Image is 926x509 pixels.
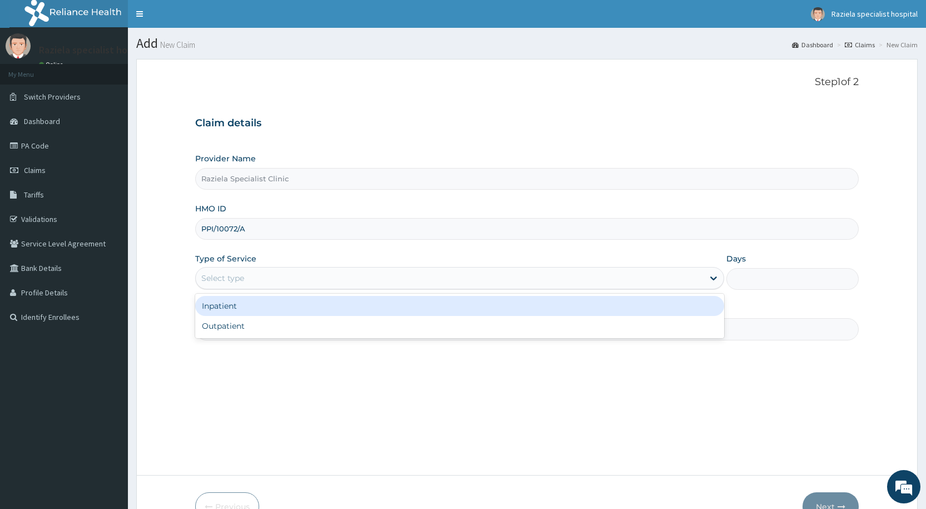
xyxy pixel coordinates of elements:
h1: Add [136,36,918,51]
a: Online [39,61,66,68]
p: Raziela specialist hospital [39,45,152,55]
img: d_794563401_company_1708531726252_794563401 [21,56,45,83]
small: New Claim [158,41,195,49]
label: Type of Service [195,253,256,264]
span: Tariffs [24,190,44,200]
textarea: Type your message and hit 'Enter' [6,304,212,343]
label: Days [726,253,746,264]
img: User Image [6,33,31,58]
span: Raziela specialist hospital [831,9,918,19]
h3: Claim details [195,117,859,130]
div: Chat with us now [58,62,187,77]
div: Select type [201,273,244,284]
span: Dashboard [24,116,60,126]
span: Switch Providers [24,92,81,102]
a: Claims [845,40,875,50]
div: Minimize live chat window [182,6,209,32]
label: Provider Name [195,153,256,164]
div: Inpatient [195,296,724,316]
input: Enter HMO ID [195,218,859,240]
li: New Claim [876,40,918,50]
div: Outpatient [195,316,724,336]
a: Dashboard [792,40,833,50]
span: Claims [24,165,46,175]
label: HMO ID [195,203,226,214]
p: Step 1 of 2 [195,76,859,88]
span: We're online! [65,140,153,253]
img: User Image [811,7,825,21]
